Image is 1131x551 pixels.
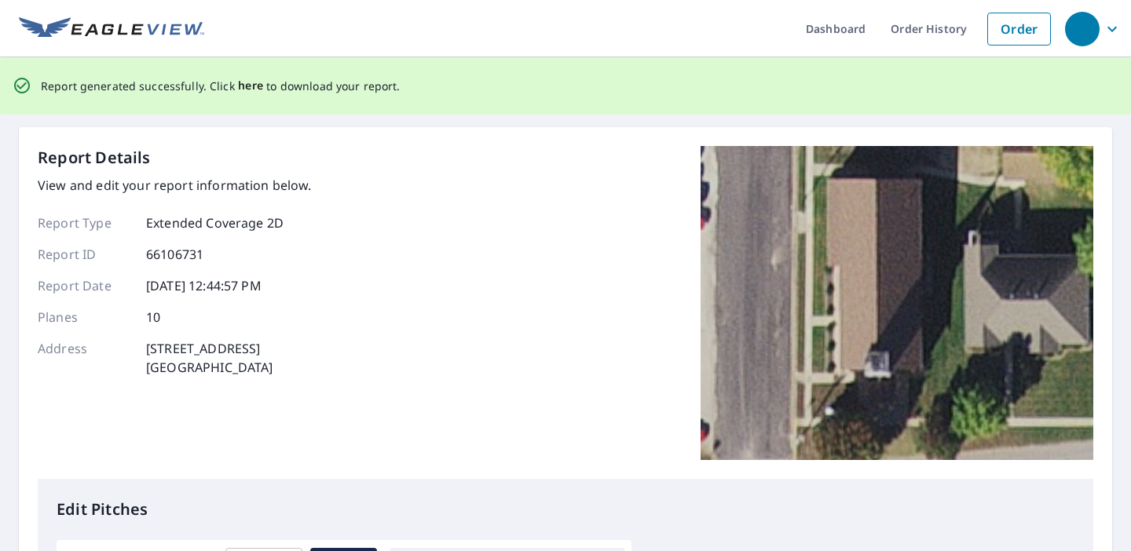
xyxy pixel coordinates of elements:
p: 66106731 [146,245,203,264]
p: Extended Coverage 2D [146,213,284,232]
p: Report Type [38,213,132,232]
p: View and edit your report information below. [38,176,312,195]
p: Report Details [38,146,151,170]
p: Report generated successfully. Click to download your report. [41,76,401,96]
img: Top image [701,146,1093,460]
a: Order [987,13,1051,46]
p: 10 [146,308,160,327]
img: EV Logo [19,17,204,41]
p: Address [38,339,132,377]
button: here [238,76,264,96]
p: Report ID [38,245,132,264]
p: [DATE] 12:44:57 PM [146,276,262,295]
p: Report Date [38,276,132,295]
p: [STREET_ADDRESS] [GEOGRAPHIC_DATA] [146,339,273,377]
p: Planes [38,308,132,327]
p: Edit Pitches [57,498,1074,521]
